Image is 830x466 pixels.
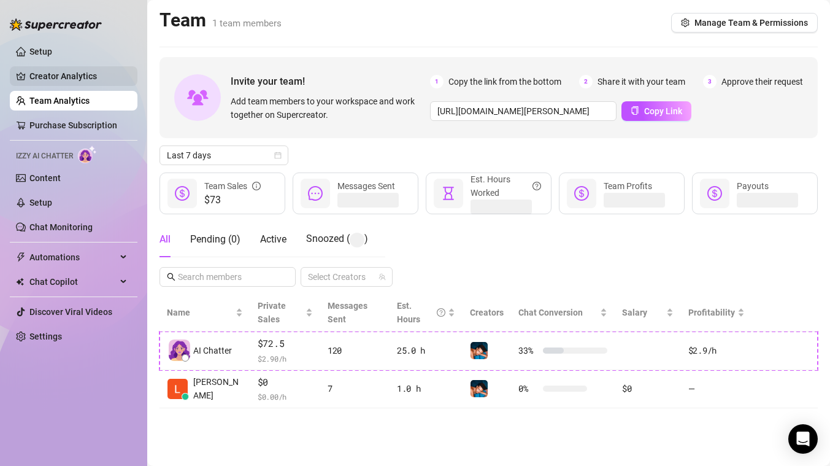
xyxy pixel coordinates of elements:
[212,18,282,29] span: 1 team members
[631,106,639,115] span: copy
[518,382,538,395] span: 0 %
[441,186,456,201] span: hourglass
[231,74,430,89] span: Invite your team!
[190,232,240,247] div: Pending ( 0 )
[463,294,511,332] th: Creators
[518,344,538,357] span: 33 %
[252,179,261,193] span: info-circle
[159,294,250,332] th: Name
[193,375,243,402] span: [PERSON_NAME]
[306,233,368,244] span: Snoozed ( )
[260,233,286,245] span: Active
[16,252,26,262] span: thunderbolt
[29,96,90,106] a: Team Analytics
[193,344,232,357] span: AI Chatter
[159,9,282,32] h2: Team
[16,150,73,162] span: Izzy AI Chatter
[397,382,456,395] div: 1.0 h
[258,301,286,324] span: Private Sales
[604,181,652,191] span: Team Profits
[737,181,769,191] span: Payouts
[397,344,456,357] div: 25.0 h
[671,13,818,33] button: Manage Team & Permissions
[231,95,425,122] span: Add team members to your workspace and work together on Supercreator.
[167,306,233,319] span: Name
[258,352,313,365] span: $ 2.90 /h
[622,308,647,317] span: Salary
[437,299,445,326] span: question-circle
[167,379,188,399] img: Lucas Light
[397,299,446,326] div: Est. Hours
[644,106,682,116] span: Copy Link
[29,307,112,317] a: Discover Viral Videos
[721,75,803,88] span: Approve their request
[29,120,117,130] a: Purchase Subscription
[78,146,97,163] img: AI Chatter
[167,273,175,281] span: search
[532,173,541,200] span: question-circle
[167,146,281,165] span: Last 7 days
[258,375,313,390] span: $0
[681,370,752,409] td: —
[178,270,279,284] input: Search members
[518,308,583,317] span: Chat Conversion
[688,344,745,357] div: $2.9 /h
[328,344,382,357] div: 120
[159,232,171,247] div: All
[29,66,128,86] a: Creator Analytics
[622,382,673,395] div: $0
[258,336,313,351] span: $72.5
[328,382,382,395] div: 7
[579,75,593,88] span: 2
[10,18,102,31] img: logo-BBDzfeDw.svg
[788,424,818,454] div: Open Intercom Messenger
[29,332,62,341] a: Settings
[29,173,61,183] a: Content
[169,340,190,361] img: izzy-ai-chatter-avatar-DDCN_rTZ.svg
[16,278,24,286] img: Chat Copilot
[707,186,722,201] span: dollar-circle
[688,308,735,317] span: Profitability
[29,198,52,208] a: Setup
[694,18,808,28] span: Manage Team & Permissions
[430,75,444,88] span: 1
[29,247,117,267] span: Automations
[703,75,717,88] span: 3
[598,75,685,88] span: Share it with your team
[29,47,52,56] a: Setup
[328,301,367,324] span: Messages Sent
[258,390,313,403] span: $ 0.00 /h
[621,101,691,121] button: Copy Link
[574,186,589,201] span: dollar-circle
[29,222,93,232] a: Chat Monitoring
[471,173,541,200] div: Est. Hours Worked
[29,272,117,292] span: Chat Copilot
[681,18,690,27] span: setting
[308,186,323,201] span: message
[471,380,488,397] img: lucas
[337,181,395,191] span: Messages Sent
[274,152,282,159] span: calendar
[378,273,386,281] span: team
[204,179,261,193] div: Team Sales
[471,342,488,359] img: lucas
[448,75,561,88] span: Copy the link from the bottom
[175,186,190,201] span: dollar-circle
[204,193,261,208] span: $73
